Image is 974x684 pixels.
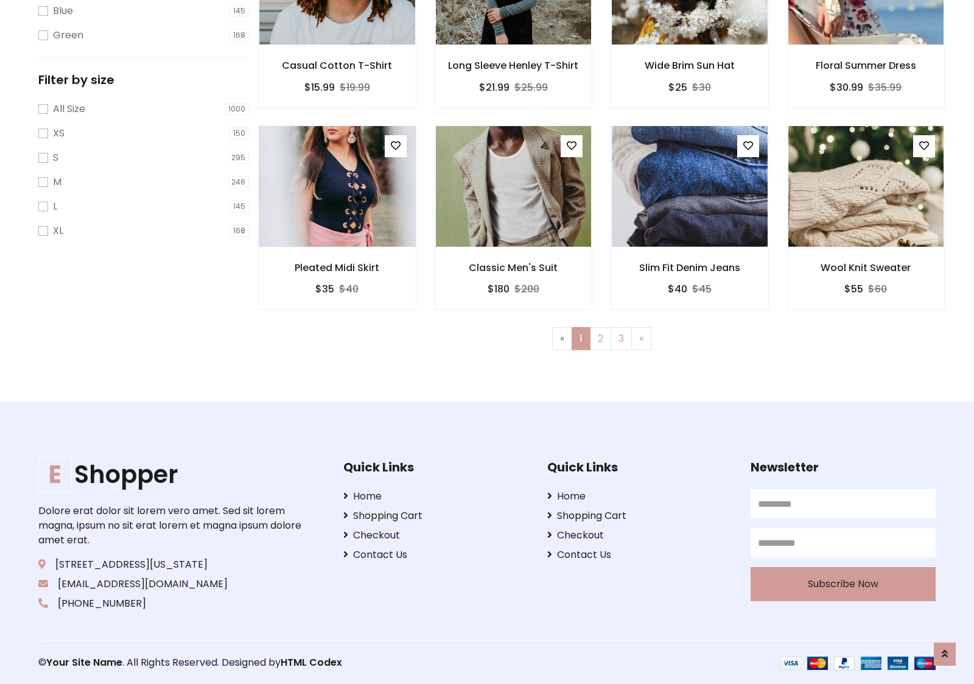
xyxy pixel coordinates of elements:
h5: Quick Links [547,460,732,474]
span: 145 [229,200,249,213]
a: 1 [572,327,590,350]
h6: Floral Summer Dress [788,60,945,71]
button: Subscribe Now [751,567,936,601]
span: 1000 [225,103,249,115]
label: Blue [53,4,73,18]
del: $200 [514,282,539,296]
label: All Size [53,102,85,116]
a: Shopping Cart [343,509,528,523]
p: [EMAIL_ADDRESS][DOMAIN_NAME] [38,577,305,591]
del: $45 [692,282,712,296]
h5: Quick Links [343,460,528,474]
nav: Page navigation [267,327,936,350]
span: 168 [229,225,249,237]
label: S [53,150,58,165]
h6: $35 [315,283,334,295]
span: » [639,331,643,345]
p: Dolore erat dolor sit lorem vero amet. Sed sit lorem magna, ipsum no sit erat lorem et magna ipsu... [38,504,305,548]
a: 3 [611,327,632,350]
h6: $30.99 [830,82,863,93]
label: Green [53,28,83,43]
a: Home [547,489,732,504]
del: $40 [339,282,359,296]
h6: Wide Brim Sun Hat [611,60,768,71]
h6: Classic Men's Suit [435,262,592,273]
h6: Slim Fit Denim Jeans [611,262,768,273]
h6: $25 [668,82,687,93]
a: Home [343,489,528,504]
span: 150 [229,127,249,139]
p: [PHONE_NUMBER] [38,596,305,611]
del: $25.99 [514,80,548,94]
h5: Filter by size [38,72,249,87]
h6: $55 [844,283,863,295]
label: L [53,199,57,214]
label: M [53,175,61,189]
span: E [38,457,72,492]
h6: Casual Cotton T-Shirt [259,60,416,71]
span: 246 [228,176,249,188]
h6: $180 [488,283,510,295]
a: EShopper [38,460,305,489]
h6: Long Sleeve Henley T-Shirt [435,60,592,71]
p: [STREET_ADDRESS][US_STATE] [38,557,305,572]
del: $30 [692,80,711,94]
span: 145 [229,5,249,17]
span: 168 [229,29,249,41]
a: Checkout [547,528,732,543]
a: Shopping Cart [547,509,732,523]
h6: Wool Knit Sweater [788,262,945,273]
del: $35.99 [868,80,902,94]
a: Contact Us [547,548,732,562]
a: Your Site Name [46,655,122,669]
h6: $21.99 [479,82,510,93]
a: HTML Codex [281,655,342,669]
h6: $40 [668,283,687,295]
h5: Newsletter [751,460,936,474]
label: XS [53,126,65,141]
a: Checkout [343,528,528,543]
p: © . All Rights Reserved. Designed by [38,655,487,670]
del: $60 [868,282,887,296]
label: XL [53,224,63,238]
a: 2 [590,327,611,350]
span: 295 [228,152,249,164]
h1: Shopper [38,460,305,489]
a: Contact Us [343,548,528,562]
h6: $15.99 [304,82,335,93]
a: Next [631,327,651,350]
h6: Pleated Midi Skirt [259,262,416,273]
del: $19.99 [340,80,370,94]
